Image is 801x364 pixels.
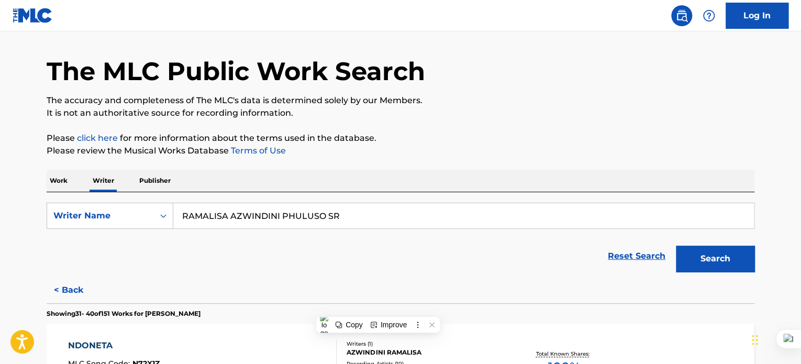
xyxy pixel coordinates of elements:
[68,339,160,352] div: NDONETA
[671,5,692,26] a: Public Search
[536,350,592,358] p: Total Known Shares:
[675,9,688,22] img: search
[47,145,754,157] p: Please review the Musical Works Database
[47,107,754,119] p: It is not an authoritative source for recording information.
[136,170,174,192] p: Publisher
[347,340,505,348] div: Writers ( 1 )
[47,309,201,318] p: Showing 31 - 40 of 151 Works for [PERSON_NAME]
[676,246,754,272] button: Search
[47,203,754,277] form: Search Form
[77,133,118,143] a: click here
[47,170,71,192] p: Work
[47,277,109,303] button: < Back
[229,146,286,156] a: Terms of Use
[698,5,719,26] div: Help
[47,94,754,107] p: The accuracy and completeness of The MLC's data is determined solely by our Members.
[749,314,801,364] iframe: Chat Widget
[603,245,671,268] a: Reset Search
[347,348,505,357] div: AZWINDINI RAMALISA
[47,132,754,145] p: Please for more information about the terms used in the database.
[53,209,148,222] div: Writer Name
[726,3,788,29] a: Log In
[752,324,758,356] div: Drag
[47,56,425,87] h1: The MLC Public Work Search
[90,170,117,192] p: Writer
[703,9,715,22] img: help
[13,8,53,23] img: MLC Logo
